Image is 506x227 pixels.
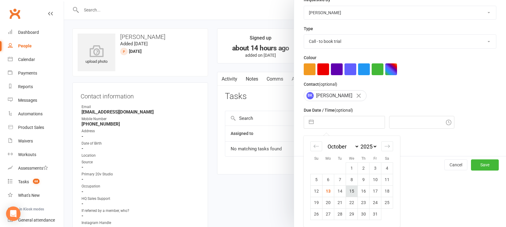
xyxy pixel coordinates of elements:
[346,174,358,185] td: Wednesday, October 8, 2025
[346,208,358,220] td: Wednesday, October 29, 2025
[381,185,393,197] td: Saturday, October 18, 2025
[370,185,381,197] td: Friday, October 17, 2025
[304,54,316,61] label: Colour
[8,121,64,134] a: Product Sales
[314,156,319,161] small: Su
[8,107,64,121] a: Automations
[8,66,64,80] a: Payments
[311,185,322,197] td: Sunday, October 12, 2025
[18,84,33,89] div: Reports
[8,189,64,202] a: What's New
[33,179,40,184] span: 68
[18,179,29,184] div: Tasks
[346,185,358,197] td: Wednesday, October 15, 2025
[304,90,367,101] div: [PERSON_NAME]
[8,148,64,161] a: Workouts
[18,71,37,75] div: Payments
[358,174,370,185] td: Thursday, October 9, 2025
[471,159,499,170] button: Save
[381,174,393,185] td: Saturday, October 11, 2025
[304,134,339,141] label: Email preferences
[8,53,64,66] a: Calendar
[358,185,370,197] td: Thursday, October 16, 2025
[8,161,64,175] a: Assessments
[346,162,358,174] td: Wednesday, October 1, 2025
[325,156,331,161] small: Mo
[18,139,33,143] div: Waivers
[8,26,64,39] a: Dashboard
[322,197,334,208] td: Monday, October 20, 2025
[358,197,370,208] td: Thursday, October 23, 2025
[334,208,346,220] td: Tuesday, October 28, 2025
[310,141,322,151] div: Move backward to switch to the previous month.
[311,174,322,185] td: Sunday, October 5, 2025
[349,156,354,161] small: We
[304,107,353,113] label: Due Date / Time
[335,108,353,113] small: (optional)
[304,136,400,227] div: Calendar
[8,39,64,53] a: People
[444,159,467,170] button: Cancel
[319,82,337,87] small: (optional)
[346,197,358,208] td: Wednesday, October 22, 2025
[8,94,64,107] a: Messages
[334,174,346,185] td: Tuesday, October 7, 2025
[18,152,36,157] div: Workouts
[304,25,313,32] label: Type
[8,134,64,148] a: Waivers
[381,141,393,151] div: Move forward to switch to the next month.
[304,81,337,88] label: Contact
[381,197,393,208] td: Saturday, October 25, 2025
[18,166,48,171] div: Assessments
[8,213,64,227] a: General attendance kiosk mode
[385,156,389,161] small: Sa
[338,156,342,161] small: Tu
[370,208,381,220] td: Friday, October 31, 2025
[370,162,381,174] td: Friday, October 3, 2025
[311,208,322,220] td: Sunday, October 26, 2025
[7,6,22,21] a: Clubworx
[18,111,43,116] div: Automations
[311,197,322,208] td: Sunday, October 19, 2025
[322,174,334,185] td: Monday, October 6, 2025
[18,218,55,222] div: General attendance
[381,162,393,174] td: Saturday, October 4, 2025
[361,156,366,161] small: Th
[18,57,35,62] div: Calendar
[18,98,37,103] div: Messages
[306,92,314,99] span: BK
[6,206,21,221] div: Open Intercom Messenger
[322,208,334,220] td: Monday, October 27, 2025
[8,175,64,189] a: Tasks 68
[322,185,334,197] td: Monday, October 13, 2025
[373,156,377,161] small: Fr
[18,30,39,35] div: Dashboard
[18,193,40,198] div: What's New
[358,208,370,220] td: Thursday, October 30, 2025
[334,185,346,197] td: Tuesday, October 14, 2025
[370,197,381,208] td: Friday, October 24, 2025
[370,174,381,185] td: Friday, October 10, 2025
[8,80,64,94] a: Reports
[18,43,32,48] div: People
[358,162,370,174] td: Thursday, October 2, 2025
[334,197,346,208] td: Tuesday, October 21, 2025
[18,125,44,130] div: Product Sales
